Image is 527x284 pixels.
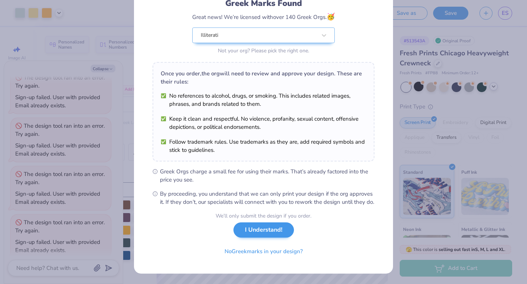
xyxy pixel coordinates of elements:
[161,138,366,154] li: Follow trademark rules. Use trademarks as they are, add required symbols and stick to guidelines.
[192,12,335,22] div: Great news! We’re licensed with over 140 Greek Orgs.
[192,47,335,55] div: Not your org? Please pick the right one.
[216,212,311,220] div: We’ll only submit the design if you order.
[160,190,374,206] span: By proceeding, you understand that we can only print your design if the org approves it. If they ...
[160,167,374,184] span: Greek Orgs charge a small fee for using their marks. That’s already factored into the price you see.
[161,69,366,86] div: Once you order, the org will need to review and approve your design. These are their rules:
[233,222,294,238] button: I Understand!
[218,244,309,259] button: NoGreekmarks in your design?
[161,92,366,108] li: No references to alcohol, drugs, or smoking. This includes related images, phrases, and brands re...
[161,115,366,131] li: Keep it clean and respectful. No violence, profanity, sexual content, offensive depictions, or po...
[327,12,335,21] span: 🥳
